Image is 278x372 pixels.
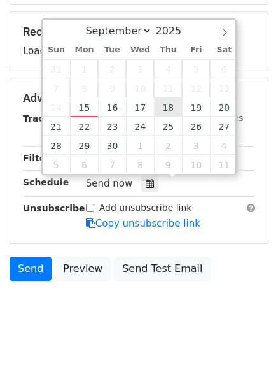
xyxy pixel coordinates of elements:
span: September 21, 2025 [43,117,71,136]
span: October 2, 2025 [154,136,182,155]
span: September 18, 2025 [154,97,182,117]
span: Thu [154,46,182,54]
a: Copy unsubscribe link [86,218,200,229]
a: Preview [55,257,111,281]
span: October 1, 2025 [126,136,154,155]
iframe: Chat Widget [214,311,278,372]
span: September 22, 2025 [70,117,98,136]
span: September 30, 2025 [98,136,126,155]
span: Mon [70,46,98,54]
span: October 3, 2025 [182,136,210,155]
div: Loading... [23,25,255,58]
span: October 4, 2025 [210,136,238,155]
span: October 7, 2025 [98,155,126,174]
span: September 19, 2025 [182,97,210,117]
span: October 9, 2025 [154,155,182,174]
span: September 7, 2025 [43,78,71,97]
strong: Filters [23,153,55,163]
span: September 29, 2025 [70,136,98,155]
span: September 12, 2025 [182,78,210,97]
span: Sun [43,46,71,54]
span: September 27, 2025 [210,117,238,136]
span: September 9, 2025 [98,78,126,97]
label: Add unsubscribe link [99,201,192,215]
span: October 8, 2025 [126,155,154,174]
input: Year [152,25,198,37]
span: Wed [126,46,154,54]
span: September 15, 2025 [70,97,98,117]
strong: Schedule [23,177,69,187]
span: September 13, 2025 [210,78,238,97]
span: September 16, 2025 [98,97,126,117]
span: September 24, 2025 [126,117,154,136]
span: Send now [86,178,133,189]
span: September 17, 2025 [126,97,154,117]
span: September 6, 2025 [210,59,238,78]
span: October 5, 2025 [43,155,71,174]
span: September 2, 2025 [98,59,126,78]
span: September 20, 2025 [210,97,238,117]
span: September 26, 2025 [182,117,210,136]
span: September 28, 2025 [43,136,71,155]
span: October 11, 2025 [210,155,238,174]
span: September 5, 2025 [182,59,210,78]
span: Fri [182,46,210,54]
a: Send [10,257,52,281]
span: October 6, 2025 [70,155,98,174]
span: September 3, 2025 [126,59,154,78]
span: September 11, 2025 [154,78,182,97]
span: September 25, 2025 [154,117,182,136]
span: September 14, 2025 [43,97,71,117]
span: Tue [98,46,126,54]
span: Sat [210,46,238,54]
span: October 10, 2025 [182,155,210,174]
span: September 10, 2025 [126,78,154,97]
span: September 23, 2025 [98,117,126,136]
span: September 8, 2025 [70,78,98,97]
strong: Unsubscribe [23,203,85,213]
strong: Tracking [23,113,66,124]
h5: Recipients [23,25,255,39]
h5: Advanced [23,91,255,105]
a: Send Test Email [114,257,211,281]
span: August 31, 2025 [43,59,71,78]
span: September 4, 2025 [154,59,182,78]
span: September 1, 2025 [70,59,98,78]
